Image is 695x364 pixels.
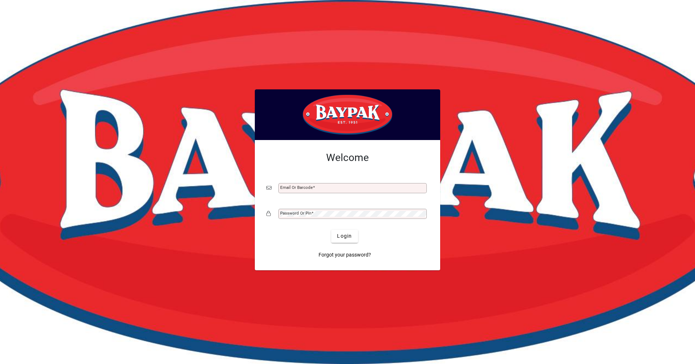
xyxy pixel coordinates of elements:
[266,152,429,164] h2: Welcome
[280,211,311,216] mat-label: Password or Pin
[331,230,358,243] button: Login
[316,249,374,262] a: Forgot your password?
[280,185,313,190] mat-label: Email or Barcode
[337,232,352,240] span: Login
[319,251,371,259] span: Forgot your password?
